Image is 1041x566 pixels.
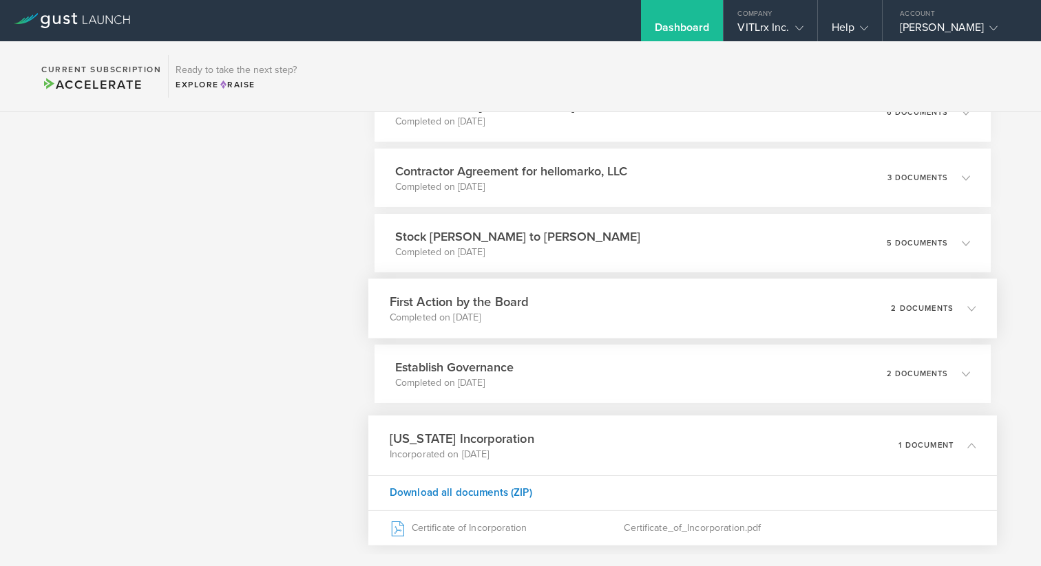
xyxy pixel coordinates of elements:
p: Completed on [DATE] [389,311,528,325]
p: Completed on [DATE] [395,246,640,259]
div: Download all documents (ZIP) [368,475,997,510]
p: 6 documents [887,109,948,116]
h3: Ready to take the next step? [176,65,297,75]
span: Raise [219,80,255,89]
h3: Contractor Agreement for hellomarko, LLC [395,162,627,180]
div: Ready to take the next step?ExploreRaise [168,55,304,98]
div: Certificate_of_Incorporation.pdf [624,511,976,545]
p: Completed on [DATE] [395,376,514,390]
h3: Establish Governance [395,358,514,376]
div: [PERSON_NAME] [900,21,1017,41]
p: 1 document [898,442,954,449]
span: Accelerate [41,77,142,92]
div: Dashboard [655,21,710,41]
p: Incorporated on [DATE] [389,448,534,461]
div: VITLrx Inc. [737,21,803,41]
h3: Stock [PERSON_NAME] to [PERSON_NAME] [395,228,640,246]
h3: [US_STATE] Incorporation [389,429,534,448]
div: Help [832,21,868,41]
h3: First Action by the Board [389,292,528,311]
h2: Current Subscription [41,65,161,74]
p: 3 documents [887,174,948,182]
p: Completed on [DATE] [395,180,627,194]
p: 2 documents [891,305,954,312]
iframe: Chat Widget [972,500,1041,566]
div: Certificate of Incorporation [389,511,624,545]
p: Completed on [DATE] [395,115,575,129]
p: 5 documents [887,239,948,247]
p: 2 documents [887,370,948,378]
div: Explore [176,78,297,91]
